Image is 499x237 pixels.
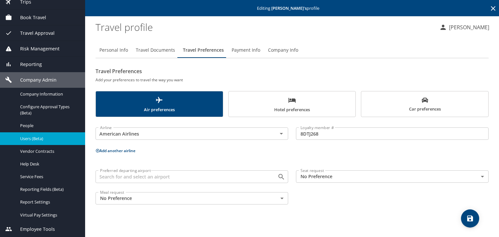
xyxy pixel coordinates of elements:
[447,23,489,31] p: [PERSON_NAME]
[12,30,55,37] span: Travel Approval
[12,226,55,233] span: Employee Tools
[296,170,489,183] div: No Preference
[277,172,286,181] button: Open
[268,46,298,54] span: Company Info
[232,46,260,54] span: Payment Info
[183,46,224,54] span: Travel Preferences
[96,192,288,204] div: No Preference
[20,186,77,192] span: Reporting Fields (Beta)
[96,17,434,37] h1: Travel profile
[20,148,77,154] span: Vendor Contracts
[20,161,77,167] span: Help Desk
[20,91,77,97] span: Company Information
[96,76,489,83] h6: Add your preferences to travel the way you want
[96,42,489,58] div: Profile
[96,91,489,117] div: scrollable force tabs example
[20,174,77,180] span: Service Fees
[97,129,267,138] input: Select an Airline
[96,148,135,153] button: Add another airline
[12,45,59,52] span: Risk Management
[99,46,128,54] span: Personal Info
[20,136,77,142] span: Users (Beta)
[20,123,77,129] span: People
[87,6,497,10] p: Editing profile
[233,96,352,113] span: Hotel preferences
[271,5,307,11] strong: [PERSON_NAME] 's
[97,172,267,181] input: Search for and select an airport
[12,14,46,21] span: Book Travel
[20,104,77,116] span: Configure Approval Types (Beta)
[20,212,77,218] span: Virtual Pay Settings
[20,199,77,205] span: Report Settings
[461,209,479,228] button: save
[365,97,484,113] span: Car preferences
[12,76,57,84] span: Company Admin
[136,46,175,54] span: Travel Documents
[100,96,219,113] span: Air preferences
[277,129,286,138] button: Open
[437,21,492,33] button: [PERSON_NAME]
[12,61,42,68] span: Reporting
[96,66,489,76] h2: Travel Preferences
